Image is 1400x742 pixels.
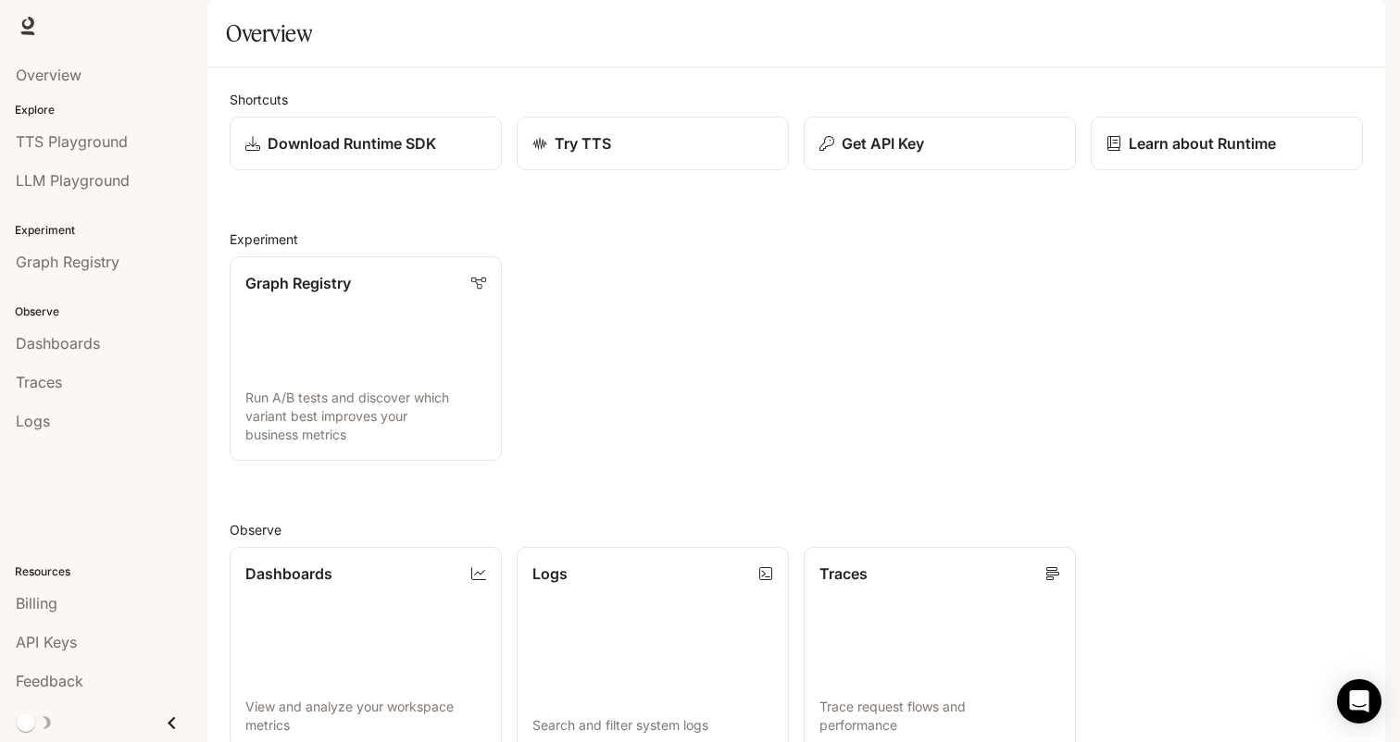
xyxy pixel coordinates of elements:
h2: Experiment [230,229,1363,249]
p: Trace request flows and performance [819,698,1060,735]
div: Open Intercom Messenger [1337,679,1381,723]
p: Get API Key [842,132,924,155]
a: Download Runtime SDK [230,117,502,170]
p: Download Runtime SDK [268,132,436,155]
p: Learn about Runtime [1129,132,1276,155]
p: Dashboards [245,563,332,585]
p: Graph Registry [245,272,351,294]
h2: Observe [230,520,1363,539]
h1: Overview [226,15,312,52]
a: Try TTS [517,117,789,170]
p: Try TTS [555,132,611,155]
button: Get API Key [804,117,1076,170]
p: Traces [819,563,868,585]
p: Logs [532,563,568,585]
a: Graph RegistryRun A/B tests and discover which variant best improves your business metrics [230,256,502,461]
h2: Shortcuts [230,90,1363,109]
a: Learn about Runtime [1091,117,1363,170]
p: Search and filter system logs [532,716,773,735]
p: View and analyze your workspace metrics [245,698,486,735]
p: Run A/B tests and discover which variant best improves your business metrics [245,389,486,444]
